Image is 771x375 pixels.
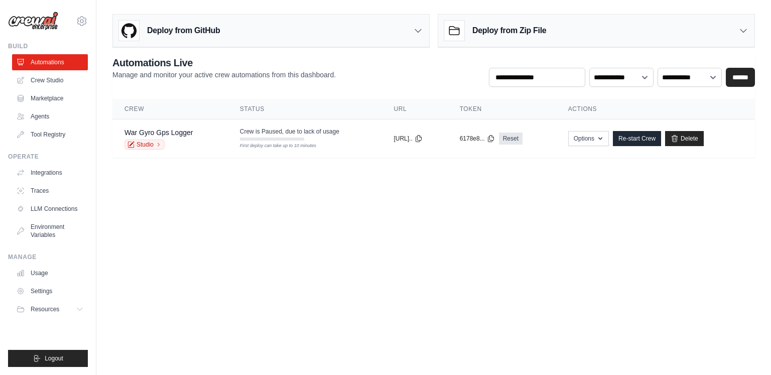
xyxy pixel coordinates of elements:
a: Integrations [12,165,88,181]
a: Marketplace [12,90,88,106]
a: Re-start Crew [613,131,661,146]
a: Settings [12,283,88,299]
div: Operate [8,153,88,161]
th: Token [448,99,556,119]
h2: Automations Live [112,56,336,70]
th: Crew [112,99,228,119]
h3: Deploy from GitHub [147,25,220,37]
th: Status [228,99,382,119]
div: Build [8,42,88,50]
div: Manage [8,253,88,261]
img: Logo [8,12,58,31]
a: Tool Registry [12,127,88,143]
th: Actions [556,99,755,119]
a: Environment Variables [12,219,88,243]
a: War Gyro Gps Logger [124,129,193,137]
a: Traces [12,183,88,199]
th: URL [381,99,447,119]
a: Automations [12,54,88,70]
button: Options [568,131,609,146]
span: Resources [31,305,59,313]
div: First deploy can take up to 10 minutes [240,143,304,150]
a: Crew Studio [12,72,88,88]
span: Crew is Paused, due to lack of usage [240,128,339,136]
img: GitHub Logo [119,21,139,41]
button: Resources [12,301,88,317]
span: Logout [45,354,63,362]
button: Logout [8,350,88,367]
a: Delete [665,131,704,146]
a: Usage [12,265,88,281]
a: LLM Connections [12,201,88,217]
button: 6178e8... [460,135,495,143]
h3: Deploy from Zip File [472,25,546,37]
p: Manage and monitor your active crew automations from this dashboard. [112,70,336,80]
a: Reset [499,133,523,145]
a: Studio [124,140,165,150]
a: Agents [12,108,88,124]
